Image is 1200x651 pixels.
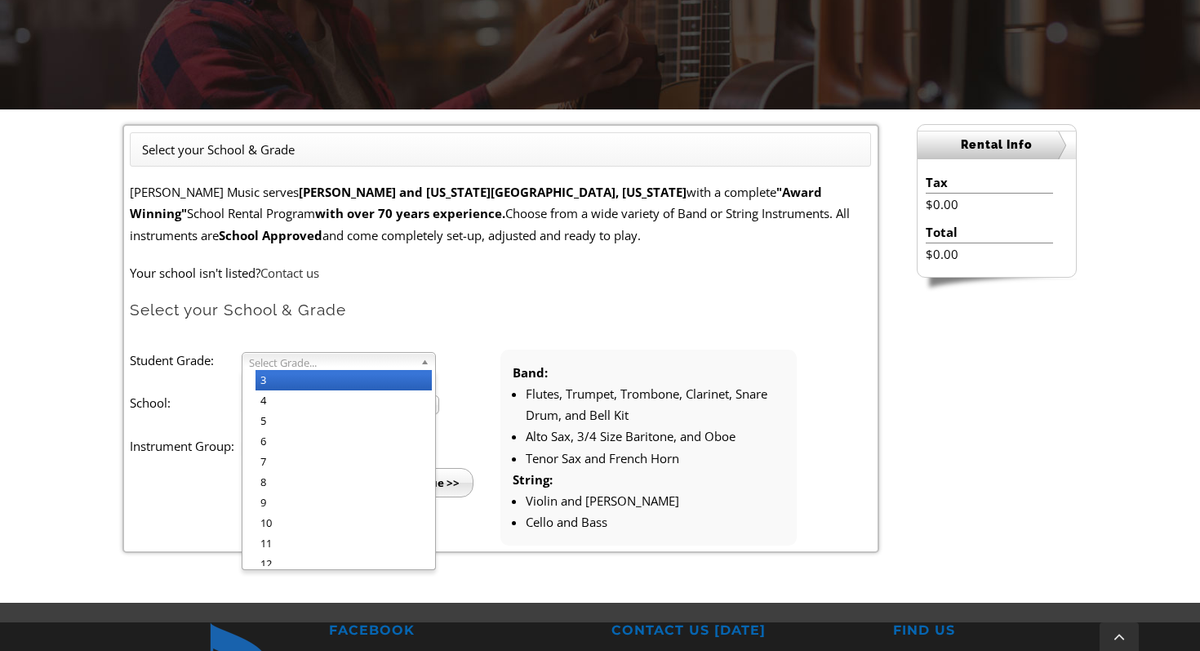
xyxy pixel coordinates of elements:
[142,139,295,160] li: Select your School & Grade
[130,435,241,457] label: Instrument Group:
[256,533,432,554] li: 11
[917,278,1077,292] img: sidebar-footer.png
[256,472,432,493] li: 8
[526,490,784,511] li: Violin and [PERSON_NAME]
[256,493,432,513] li: 9
[926,243,1052,265] li: $0.00
[926,194,1052,215] li: $0.00
[329,622,589,640] h2: FACEBOOK
[256,452,432,472] li: 7
[513,471,553,488] strong: String:
[256,390,432,411] li: 4
[130,300,871,320] h2: Select your School & Grade
[260,265,319,281] a: Contact us
[256,411,432,431] li: 5
[926,221,1052,243] li: Total
[926,172,1052,194] li: Tax
[256,554,432,574] li: 12
[256,370,432,390] li: 3
[219,227,322,243] strong: School Approved
[299,184,687,200] strong: [PERSON_NAME] and [US_STATE][GEOGRAPHIC_DATA], [US_STATE]
[130,350,241,371] label: Student Grade:
[526,426,784,447] li: Alto Sax, 3/4 Size Baritone, and Oboe
[513,364,548,381] strong: Band:
[526,448,784,469] li: Tenor Sax and French Horn
[130,392,241,413] label: School:
[256,431,432,452] li: 6
[918,131,1076,159] h2: Rental Info
[249,353,414,372] span: Select Grade...
[893,622,1153,640] h2: FIND US
[256,513,432,533] li: 10
[315,205,505,221] strong: with over 70 years experience.
[130,181,871,246] p: [PERSON_NAME] Music serves with a complete School Rental Program Choose from a wide variety of Ba...
[526,511,784,533] li: Cello and Bass
[611,622,871,640] h2: CONTACT US [DATE]
[526,383,784,426] li: Flutes, Trumpet, Trombone, Clarinet, Snare Drum, and Bell Kit
[130,262,871,283] p: Your school isn't listed?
